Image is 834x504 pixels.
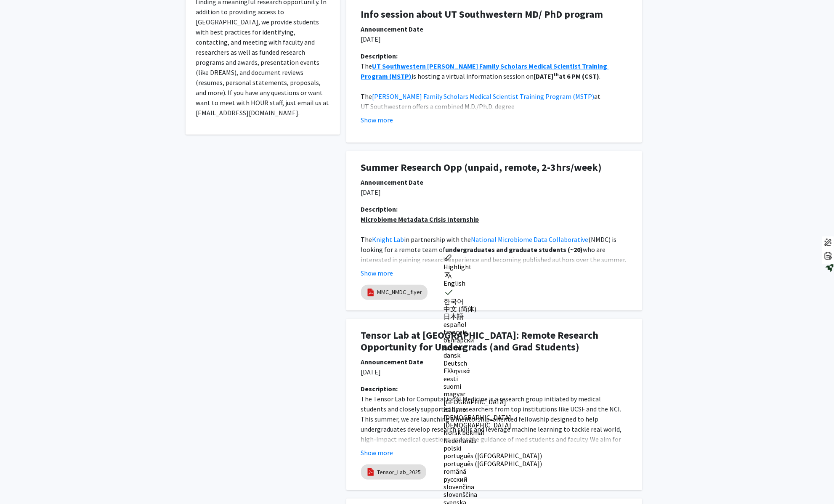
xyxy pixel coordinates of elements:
strong: th [554,71,559,77]
span: who are interested in gaining research experience and becoming published authors over the summer.... [361,245,628,274]
span: The [361,92,372,101]
a: UT Southwestern [PERSON_NAME] Family Scholars Medical Scientist Training Program (MSTP) [361,62,609,80]
div: italiano [444,406,542,413]
a: MMC_NMDC _flyer [377,288,422,297]
iframe: Chat [6,466,36,498]
div: slovenčina [444,483,542,491]
strong: at 6 PM (CST) [559,72,600,80]
span: is hosting a virtual information session on [412,72,534,80]
span: The [361,235,372,244]
div: [DEMOGRAPHIC_DATA] [444,421,542,429]
div: Ελληνικά [444,367,542,374]
div: Announcement Date [361,177,627,187]
p: The Tensor Lab for Computational Medicine is a research group initiated by medical students and c... [361,394,627,464]
div: Highlight [444,263,542,271]
strong: [DATE] [534,72,554,80]
span: in partnership with the [404,235,471,244]
a: National Microbiome Data Collaborative [471,235,589,244]
div: čeština [444,344,542,351]
div: suomi [444,382,542,390]
span: (NMDC) is looking for a remote team of [361,235,618,254]
div: português ([GEOGRAPHIC_DATA]) [444,452,542,459]
span: at UT Southwestern offers a combined M.D./Ph.D. degree from [361,92,602,121]
h1: Tensor Lab at [GEOGRAPHIC_DATA]: Remote Research Opportunity for Undergrads (and Grad Students) [361,329,627,354]
div: 日本語 [444,313,542,320]
div: Announcement Date [361,357,627,367]
div: Deutsch [444,359,542,367]
span: . [600,72,601,80]
div: slovenščina [444,491,542,498]
a: [PERSON_NAME] Family Scholars Medical Scientist Training Program (MSTP) [372,92,595,101]
div: eesti [444,375,542,382]
div: Norsk bokmål [444,429,542,436]
strong: undergraduates and graduate students (~20) [446,245,583,254]
h1: Summer Research Opp (unpaid, remote, 2-3hrs/week) [361,162,627,174]
span: The [361,62,372,70]
div: dansk [444,351,542,359]
div: 中文 (简体) [444,305,542,313]
div: [GEOGRAPHIC_DATA] [444,398,542,406]
u: Microbiome Metadata Crisis Internship [361,215,479,223]
div: magyar [444,390,542,398]
div: polski [444,444,542,452]
a: Knight Lab [372,235,404,244]
div: Announcement Date [361,24,627,34]
div: română [444,467,542,475]
img: pdf_icon.png [366,288,375,297]
div: español [444,321,542,328]
button: Show more [361,115,393,125]
img: pdf_icon.png [366,467,375,477]
div: български [444,336,542,344]
p: [DATE] [361,367,627,377]
div: русский [444,475,542,483]
div: English [444,279,542,287]
div: Description: [361,51,627,61]
p: [GEOGRAPHIC_DATA][US_STATE] [361,234,627,305]
button: Show more [361,268,393,278]
div: Description: [361,384,627,394]
div: [DEMOGRAPHIC_DATA] [444,414,542,421]
div: français [444,328,542,336]
p: [DATE] [361,187,627,197]
div: português ([GEOGRAPHIC_DATA]) [444,460,542,467]
h1: Info session about UT Southwestern MD/ PhD program [361,8,627,21]
div: Nederlands [444,437,542,444]
a: Tensor_Lab_2025 [377,468,421,477]
p: [DATE] [361,34,627,44]
div: 한국어 [444,297,542,305]
div: Description: [361,204,627,214]
button: Show more [361,448,393,458]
